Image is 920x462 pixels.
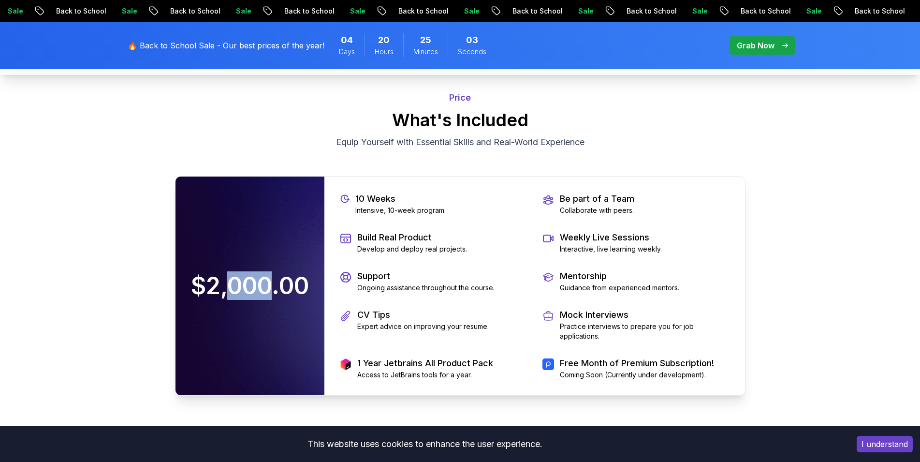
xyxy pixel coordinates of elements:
[7,433,842,455] div: This website uses cookies to enhance the user experience.
[375,47,394,57] span: Hours
[560,322,730,341] p: Practice interviews to prepare you for job applications.
[355,192,446,206] p: 10 Weeks
[560,308,730,322] p: Mock Interviews
[560,269,679,283] p: Mentorship
[341,33,353,47] span: 4 Days
[560,357,714,370] p: Free Month of Premium Subscription!
[357,231,467,244] p: Build Real Product
[737,40,774,51] p: Grab Now
[384,6,450,16] p: Back to School
[450,6,481,16] p: Sale
[678,6,709,16] p: Sale
[458,47,486,57] span: Seconds
[466,33,478,47] span: 3 Seconds
[857,436,913,452] button: Accept cookies
[107,6,138,16] p: Sale
[128,40,324,51] p: 🔥 Back to School Sale - Our best prices of the year!
[792,6,823,16] p: Sale
[357,357,493,370] p: 1 Year Jetbrains All Product Pack
[560,206,634,215] p: Collaborate with peers.
[298,135,623,149] p: Equip Yourself with Essential Skills and Real-World Experience
[357,308,489,322] p: CV Tips
[498,6,564,16] p: Back to School
[357,269,495,283] p: Support
[840,6,906,16] p: Back to School
[270,6,336,16] p: Back to School
[175,110,745,130] h2: What's Included
[726,6,792,16] p: Back to School
[357,322,489,331] p: Expert advice on improving your resume.
[357,370,493,380] p: Access to JetBrains tools for a year.
[378,33,390,47] span: 20 Hours
[560,231,662,244] p: Weekly Live Sessions
[560,283,679,293] p: Guidance from experienced mentors.
[564,6,595,16] p: Sale
[156,6,221,16] p: Back to School
[175,91,745,104] p: Price
[340,358,351,370] img: jetbrains logo
[560,370,714,380] p: Coming Soon (Currently under development).
[420,33,431,47] span: 25 Minutes
[612,6,678,16] p: Back to School
[336,6,366,16] p: Sale
[357,283,495,293] p: Ongoing assistance throughout the course.
[181,265,319,307] p: $2,000.00
[221,6,252,16] p: Sale
[560,244,662,254] p: Interactive, live learning weekly.
[339,47,355,57] span: Days
[357,244,467,254] p: Develop and deploy real projects.
[560,192,634,206] p: Be part of a Team
[355,206,446,215] p: Intensive, 10-week program.
[42,6,107,16] p: Back to School
[413,47,438,57] span: Minutes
